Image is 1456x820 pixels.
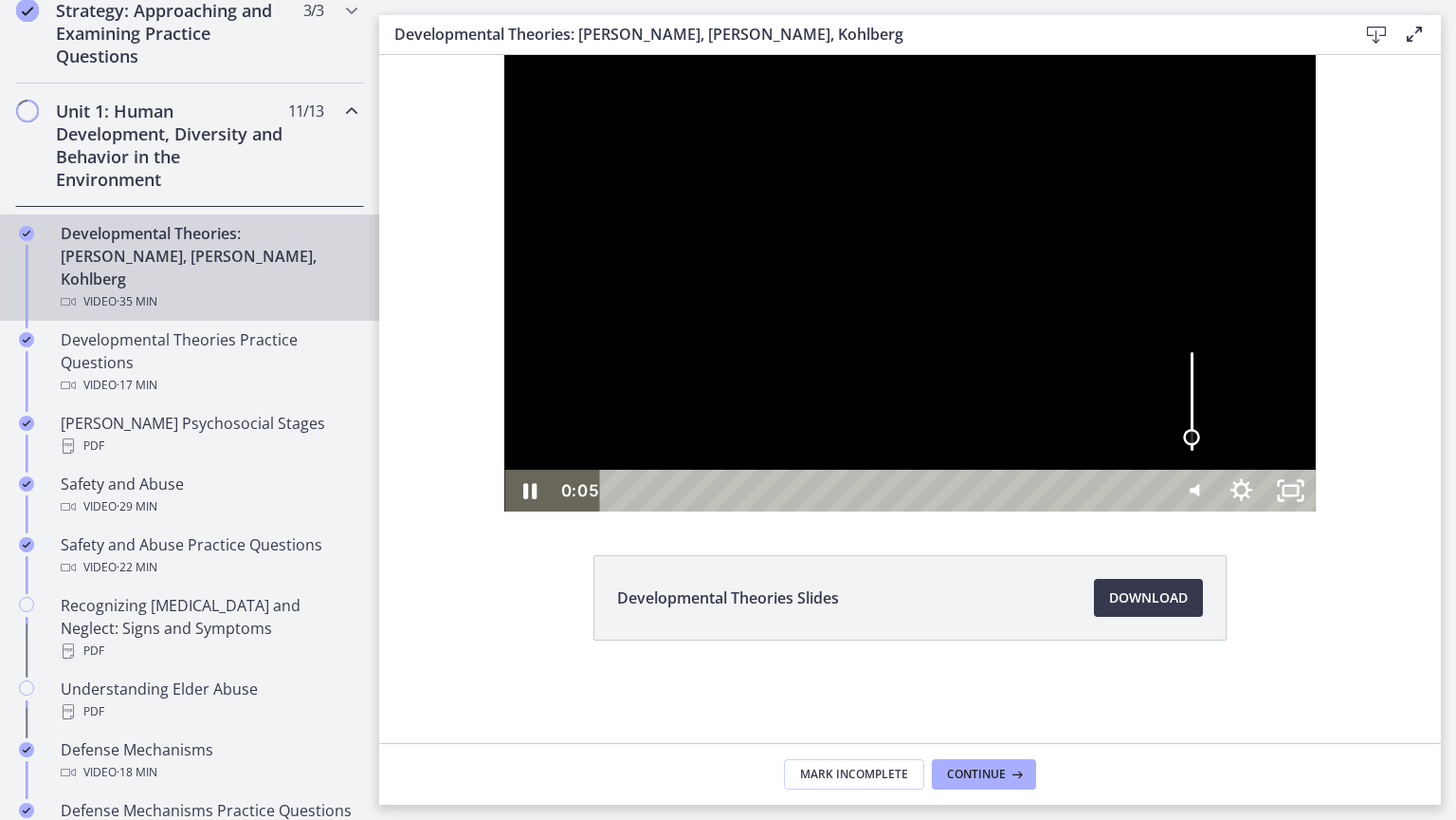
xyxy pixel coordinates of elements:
[61,290,356,313] div: Video
[800,767,908,782] span: Mark Incomplete
[56,100,287,191] h2: Unit 1: Human Development, Diversity and Behavior in the Environment
[789,415,838,457] button: Mute
[61,473,356,518] div: Safety and Abuse
[1094,579,1203,617] a: Download
[61,640,356,662] div: PDF
[61,222,356,313] div: Developmental Theories: [PERSON_NAME], [PERSON_NAME], Kohlberg
[61,700,356,723] div: PDF
[61,435,356,457] div: PDF
[61,374,356,397] div: Video
[932,759,1036,790] button: Continue
[288,100,323,122] span: 11 / 13
[379,55,1441,512] iframe: Video Lesson
[61,328,356,397] div: Developmental Theories Practice Questions
[19,476,34,492] i: Completed
[117,556,157,579] span: · 22 min
[19,742,34,757] i: Completed
[784,759,924,790] button: Mark Incomplete
[61,412,356,457] div: [PERSON_NAME] Psychosocial Stages
[117,495,157,518] span: · 29 min
[789,279,838,415] div: Volume
[838,415,887,457] button: Show settings menu
[1109,587,1188,609] span: Download
[61,533,356,579] div: Safety and Abuse Practice Questions
[61,556,356,579] div: Video
[19,416,34,431] i: Completed
[19,332,34,347] i: Completed
[617,587,839,609] span: Developmental Theories Slides
[61,738,356,784] div: Defense Mechanisms
[61,594,356,662] div: Recognizing [MEDICAL_DATA] and Neglect: Signs and Symptoms
[61,678,356,723] div: Understanding Elder Abuse
[117,761,157,784] span: · 18 min
[947,767,1006,782] span: Continue
[117,374,157,397] span: · 17 min
[19,803,34,818] i: Completed
[117,290,157,313] span: · 35 min
[19,537,34,552] i: Completed
[19,226,34,241] i: Completed
[887,415,937,457] button: Unfullscreen
[61,495,356,518] div: Video
[394,23,1327,46] h3: Developmental Theories: [PERSON_NAME], [PERSON_NAME], Kohlberg
[61,761,356,784] div: Video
